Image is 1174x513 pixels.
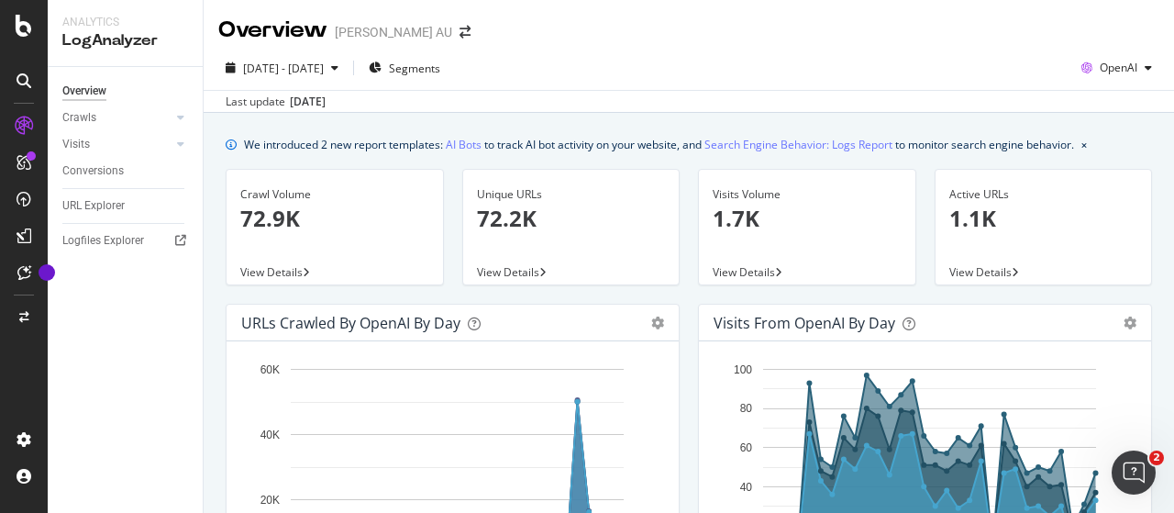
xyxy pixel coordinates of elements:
div: info banner [226,135,1152,154]
p: 72.9K [240,203,429,234]
div: URL Explorer [62,196,125,216]
div: arrow-right-arrow-left [460,26,471,39]
div: Crawls [62,108,96,128]
div: Analytics [62,15,188,30]
a: Crawls [62,108,172,128]
div: Visits from OpenAI by day [714,314,895,332]
a: Conversions [62,162,190,181]
a: Overview [62,82,190,101]
div: Visits Volume [713,186,902,203]
a: Visits [62,135,172,154]
iframe: Intercom live chat [1112,451,1156,495]
text: 20K [260,494,280,507]
text: 40 [740,481,753,494]
div: We introduced 2 new report templates: to track AI bot activity on your website, and to monitor se... [244,135,1074,154]
text: 60K [260,363,280,376]
button: [DATE] - [DATE] [218,53,346,83]
div: gear [1124,317,1136,329]
span: OpenAI [1100,60,1137,75]
div: Conversions [62,162,124,181]
div: Tooltip anchor [39,264,55,281]
div: LogAnalyzer [62,30,188,51]
text: 40K [260,429,280,441]
p: 1.7K [713,203,902,234]
span: View Details [477,264,539,280]
div: [PERSON_NAME] AU [335,23,452,41]
div: [DATE] [290,94,326,110]
div: Unique URLs [477,186,666,203]
div: URLs Crawled by OpenAI by day [241,314,460,332]
text: 100 [734,363,752,376]
div: Crawl Volume [240,186,429,203]
button: OpenAI [1074,53,1159,83]
span: [DATE] - [DATE] [243,61,324,76]
a: Logfiles Explorer [62,231,190,251]
span: 2 [1149,451,1164,465]
div: Visits [62,135,90,154]
span: View Details [713,264,775,280]
div: Active URLs [949,186,1138,203]
span: View Details [949,264,1012,280]
div: Logfiles Explorer [62,231,144,251]
span: Segments [389,61,440,76]
text: 80 [740,403,753,416]
a: Search Engine Behavior: Logs Report [704,135,892,154]
text: 60 [740,441,753,454]
a: AI Bots [446,135,482,154]
p: 1.1K [949,203,1138,234]
div: gear [651,317,664,329]
div: Last update [226,94,326,110]
span: View Details [240,264,303,280]
button: Segments [361,53,448,83]
a: URL Explorer [62,196,190,216]
p: 72.2K [477,203,666,234]
div: Overview [62,82,106,101]
div: Overview [218,15,327,46]
button: close banner [1077,131,1091,158]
